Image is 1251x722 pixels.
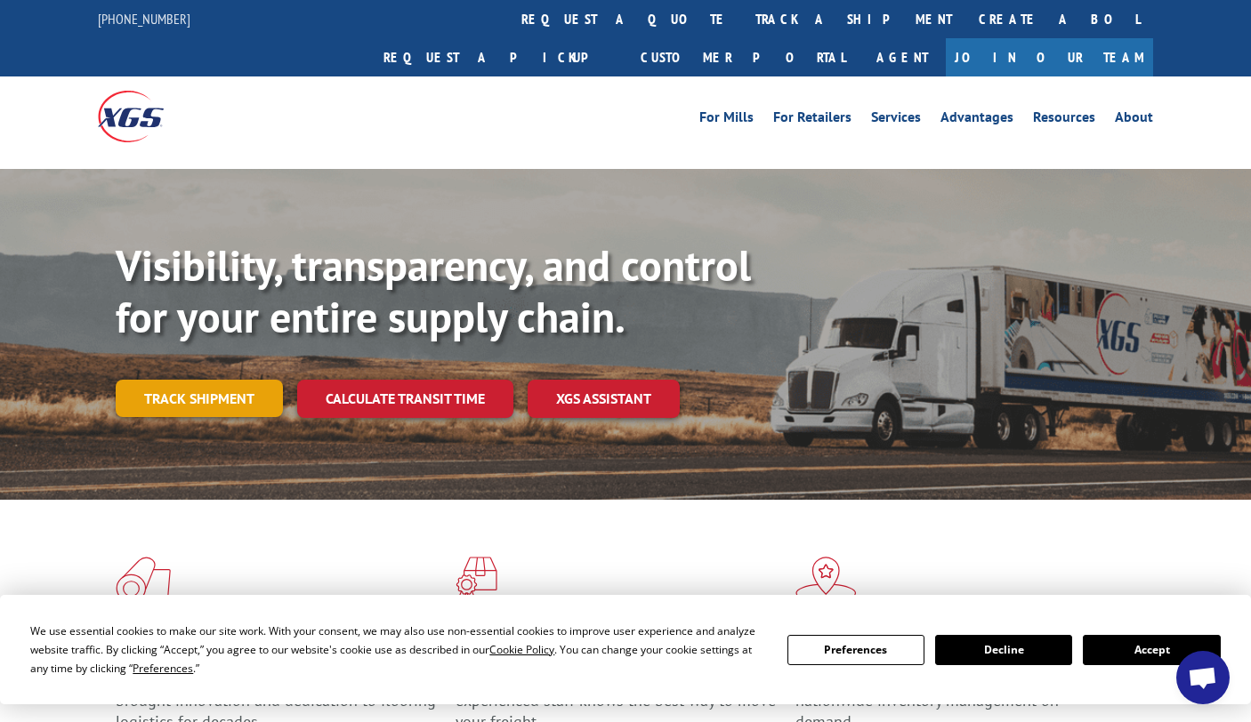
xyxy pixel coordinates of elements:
a: Request a pickup [370,38,627,76]
span: Cookie Policy [489,642,554,657]
a: Services [871,110,921,130]
a: Customer Portal [627,38,859,76]
button: Preferences [787,635,924,665]
a: Agent [859,38,946,76]
div: We use essential cookies to make our site work. With your consent, we may also use non-essential ... [30,622,765,678]
button: Accept [1083,635,1220,665]
b: Visibility, transparency, and control for your entire supply chain. [116,237,751,344]
img: xgs-icon-flagship-distribution-model-red [795,557,857,603]
a: Track shipment [116,380,283,417]
a: Advantages [940,110,1013,130]
a: About [1115,110,1153,130]
a: Join Our Team [946,38,1153,76]
a: For Retailers [773,110,851,130]
a: Calculate transit time [297,380,513,418]
div: Open chat [1176,651,1230,704]
a: Resources [1033,110,1095,130]
a: For Mills [699,110,754,130]
img: xgs-icon-focused-on-flooring-red [456,557,497,603]
span: Preferences [133,661,193,676]
a: [PHONE_NUMBER] [98,10,190,28]
a: XGS ASSISTANT [528,380,680,418]
img: xgs-icon-total-supply-chain-intelligence-red [116,557,171,603]
button: Decline [935,635,1072,665]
